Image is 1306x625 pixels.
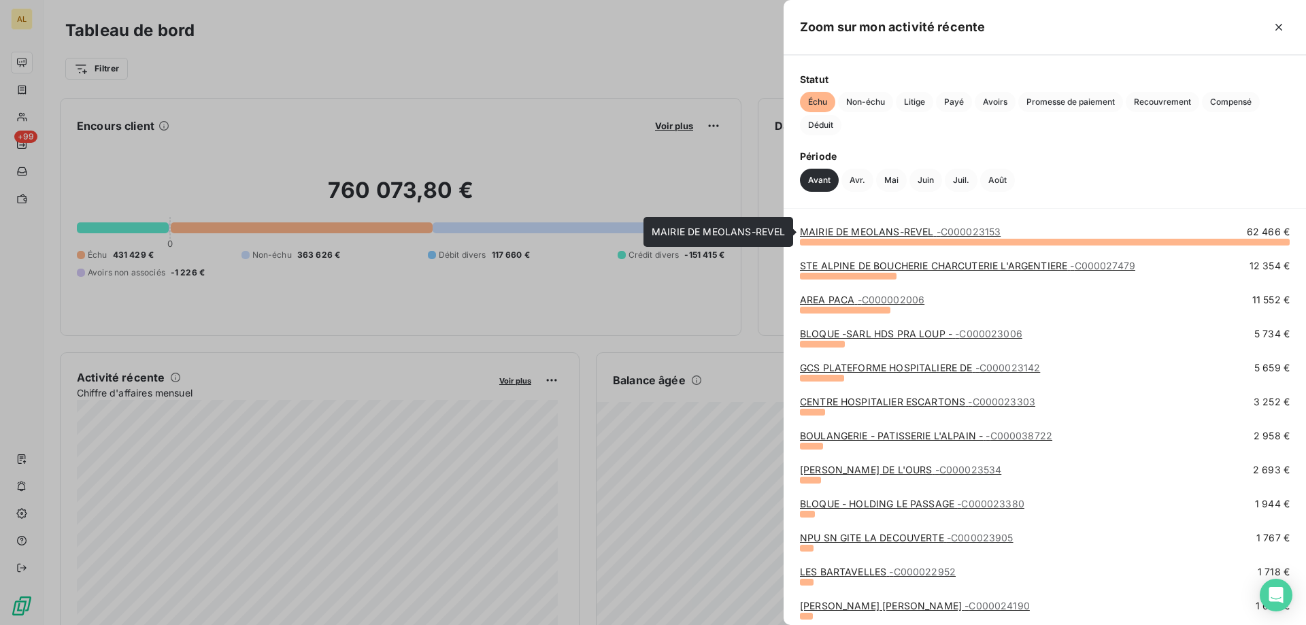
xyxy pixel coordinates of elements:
span: 2 693 € [1253,463,1290,477]
div: Open Intercom Messenger [1260,579,1292,611]
span: MAIRIE DE MEOLANS-REVEL [652,226,785,237]
span: 12 354 € [1250,259,1290,273]
button: Juin [909,169,942,192]
button: Avr. [841,169,873,192]
a: [PERSON_NAME] [PERSON_NAME] [800,600,1030,611]
button: Payé [936,92,972,112]
span: 1 718 € [1258,565,1290,579]
span: - C000023905 [947,532,1014,543]
button: Recouvrement [1126,92,1199,112]
span: - C000002006 [858,294,925,305]
a: BLOQUE - HOLDING LE PASSAGE [800,498,1024,509]
a: STE ALPINE DE BOUCHERIE CHARCUTERIE L'ARGENTIERE [800,260,1135,271]
button: Mai [876,169,907,192]
a: [PERSON_NAME] DE L'OURS [800,464,1001,475]
button: Échu [800,92,835,112]
span: 2 958 € [1254,429,1290,443]
span: 1 767 € [1256,531,1290,545]
span: 1 647 € [1256,599,1290,613]
a: LES BARTAVELLES [800,566,956,577]
button: Promesse de paiement [1018,92,1123,112]
a: BLOQUE -SARL HDS PRA LOUP - [800,328,1022,339]
a: CENTRE HOSPITALIER ESCARTONS [800,396,1035,407]
button: Non-échu [838,92,893,112]
button: Août [980,169,1015,192]
a: BOULANGERIE - PATISSERIE L'ALPAIN - [800,430,1052,441]
span: 3 252 € [1254,395,1290,409]
span: 11 552 € [1252,293,1290,307]
a: NPU SN GITE LA DECOUVERTE [800,532,1014,543]
span: - C000023006 [955,328,1022,339]
span: 5 734 € [1254,327,1290,341]
span: - C000027479 [1070,260,1135,271]
span: Période [800,149,1290,163]
span: - C000023380 [957,498,1024,509]
span: - C000023142 [975,362,1041,373]
span: - C000023303 [968,396,1035,407]
span: Statut [800,72,1290,86]
button: Compensé [1202,92,1260,112]
span: 62 466 € [1247,225,1290,239]
button: Litige [896,92,933,112]
button: Déduit [800,115,841,135]
span: 1 944 € [1255,497,1290,511]
span: - C000022952 [889,566,956,577]
button: Avant [800,169,839,192]
span: - C000024190 [965,600,1030,611]
a: AREA PACA [800,294,924,305]
a: GCS PLATEFORME HOSPITALIERE DE [800,362,1040,373]
button: Avoirs [975,92,1016,112]
span: - C000038722 [986,430,1052,441]
a: MAIRIE DE MEOLANS-REVEL [800,226,1001,237]
span: - C000023153 [937,226,1001,237]
span: - C000023534 [935,464,1002,475]
h5: Zoom sur mon activité récente [800,18,985,37]
button: Juil. [945,169,977,192]
span: 5 659 € [1254,361,1290,375]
